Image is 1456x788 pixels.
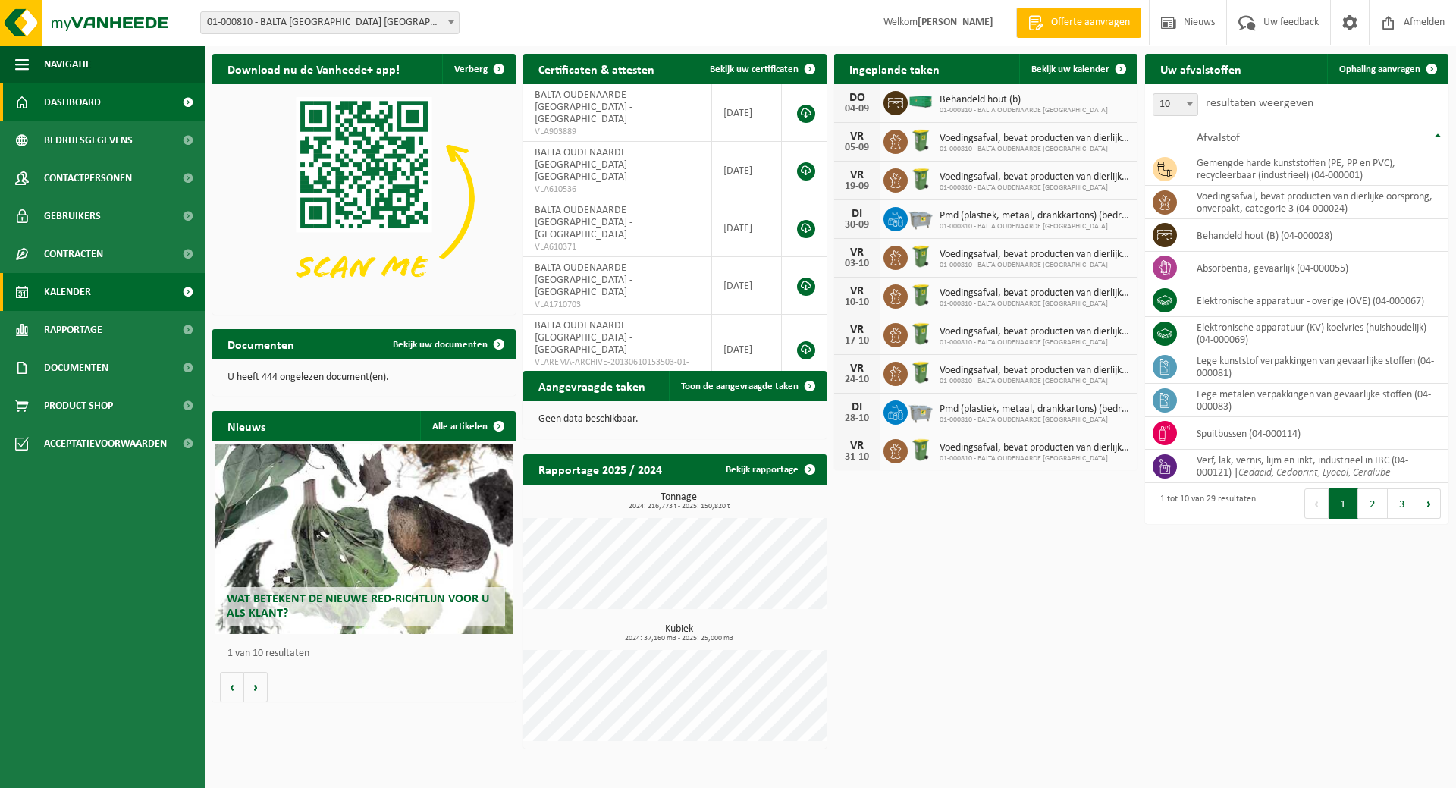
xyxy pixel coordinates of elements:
a: Alle artikelen [420,411,514,441]
button: Volgende [244,672,268,702]
p: Geen data beschikbaar. [538,414,811,425]
td: gemengde harde kunststoffen (PE, PP en PVC), recycleerbaar (industrieel) (04-000001) [1185,152,1448,186]
p: U heeft 444 ongelezen document(en). [227,372,500,383]
img: WB-0240-HPE-GN-50 [908,282,934,308]
h2: Nieuws [212,411,281,441]
span: Voedingsafval, bevat producten van dierlijke oorsprong, onverpakt, categorie 3 [940,249,1130,261]
span: 01-000810 - BALTA OUDENAARDE [GEOGRAPHIC_DATA] [940,106,1108,115]
span: Contactpersonen [44,159,132,197]
i: Cedacid, Cedoprint, Lyocol, Ceralube [1238,467,1391,479]
div: VR [842,246,872,259]
h2: Ingeplande taken [834,54,955,83]
span: BALTA OUDENAARDE [GEOGRAPHIC_DATA] - [GEOGRAPHIC_DATA] [535,320,632,356]
a: Bekijk uw documenten [381,329,514,359]
span: Contracten [44,235,103,273]
span: BALTA OUDENAARDE [GEOGRAPHIC_DATA] - [GEOGRAPHIC_DATA] [535,205,632,240]
span: Bekijk uw documenten [393,340,488,350]
span: Voedingsafval, bevat producten van dierlijke oorsprong, onverpakt, categorie 3 [940,171,1130,184]
img: WB-2500-GAL-GY-01 [908,205,934,231]
span: Dashboard [44,83,101,121]
span: Afvalstof [1197,132,1240,144]
td: [DATE] [712,199,782,257]
img: Download de VHEPlus App [212,84,516,312]
span: 01-000810 - BALTA OUDENAARDE NV - OUDENAARDE [200,11,460,34]
h3: Kubiek [531,624,827,642]
div: 30-09 [842,220,872,231]
span: Bekijk uw kalender [1031,64,1109,74]
a: Bekijk rapportage [714,454,825,485]
span: 01-000810 - BALTA OUDENAARDE [GEOGRAPHIC_DATA] [940,416,1130,425]
a: Ophaling aanvragen [1327,54,1447,84]
img: WB-0240-HPE-GN-50 [908,359,934,385]
td: absorbentia, gevaarlijk (04-000055) [1185,252,1448,284]
div: DI [842,401,872,413]
span: Voedingsafval, bevat producten van dierlijke oorsprong, onverpakt, categorie 3 [940,326,1130,338]
button: Vorige [220,672,244,702]
h2: Uw afvalstoffen [1145,54,1257,83]
div: 24-10 [842,375,872,385]
span: Product Shop [44,387,113,425]
td: spuitbussen (04-000114) [1185,417,1448,450]
div: 10-10 [842,297,872,308]
td: elektronische apparatuur (KV) koelvries (huishoudelijk) (04-000069) [1185,317,1448,350]
div: 28-10 [842,413,872,424]
td: behandeld hout (B) (04-000028) [1185,219,1448,252]
div: 19-09 [842,181,872,192]
span: BALTA OUDENAARDE [GEOGRAPHIC_DATA] - [GEOGRAPHIC_DATA] [535,89,632,125]
div: VR [842,285,872,297]
h2: Rapportage 2025 / 2024 [523,454,677,484]
td: voedingsafval, bevat producten van dierlijke oorsprong, onverpakt, categorie 3 (04-000024) [1185,186,1448,219]
button: Verberg [442,54,514,84]
div: VR [842,169,872,181]
p: 1 van 10 resultaten [227,648,508,659]
span: Ophaling aanvragen [1339,64,1420,74]
span: VLA903889 [535,126,700,138]
div: VR [842,363,872,375]
h2: Aangevraagde taken [523,371,661,400]
span: 01-000810 - BALTA OUDENAARDE [GEOGRAPHIC_DATA] [940,338,1130,347]
span: Wat betekent de nieuwe RED-richtlijn voor u als klant? [227,593,489,620]
strong: [PERSON_NAME] [918,17,993,28]
span: Documenten [44,349,108,387]
h2: Documenten [212,329,309,359]
td: lege metalen verpakkingen van gevaarlijke stoffen (04-000083) [1185,384,1448,417]
span: VLA1710703 [535,299,700,311]
span: Rapportage [44,311,102,349]
span: 01-000810 - BALTA OUDENAARDE NV - OUDENAARDE [201,12,459,33]
div: 03-10 [842,259,872,269]
span: VLA610371 [535,241,700,253]
td: [DATE] [712,315,782,385]
h2: Download nu de Vanheede+ app! [212,54,415,83]
span: 01-000810 - BALTA OUDENAARDE [GEOGRAPHIC_DATA] [940,222,1130,231]
span: 01-000810 - BALTA OUDENAARDE [GEOGRAPHIC_DATA] [940,145,1130,154]
img: WB-0240-HPE-GN-50 [908,243,934,269]
div: 05-09 [842,143,872,153]
div: DI [842,208,872,220]
a: Toon de aangevraagde taken [669,371,825,401]
img: HK-XC-40-GN-00 [908,95,934,108]
span: Bedrijfsgegevens [44,121,133,159]
img: WB-2500-GAL-GY-01 [908,398,934,424]
span: 01-000810 - BALTA OUDENAARDE [GEOGRAPHIC_DATA] [940,377,1130,386]
span: Voedingsafval, bevat producten van dierlijke oorsprong, onverpakt, categorie 3 [940,287,1130,300]
span: 10 [1153,93,1198,116]
span: 01-000810 - BALTA OUDENAARDE [GEOGRAPHIC_DATA] [940,300,1130,309]
img: WB-0240-HPE-GN-50 [908,321,934,347]
span: VLA610536 [535,184,700,196]
span: Voedingsafval, bevat producten van dierlijke oorsprong, onverpakt, categorie 3 [940,133,1130,145]
span: Gebruikers [44,197,101,235]
td: lege kunststof verpakkingen van gevaarlijke stoffen (04-000081) [1185,350,1448,384]
td: verf, lak, vernis, lijm en inkt, industrieel in IBC (04-000121) | [1185,450,1448,483]
span: Offerte aanvragen [1047,15,1134,30]
a: Bekijk uw kalender [1019,54,1136,84]
div: 1 tot 10 van 29 resultaten [1153,487,1256,520]
span: Verberg [454,64,488,74]
div: 17-10 [842,336,872,347]
span: 10 [1153,94,1197,115]
span: 2024: 216,773 t - 2025: 150,820 t [531,503,827,510]
td: [DATE] [712,257,782,315]
div: VR [842,440,872,452]
span: Voedingsafval, bevat producten van dierlijke oorsprong, onverpakt, categorie 3 [940,365,1130,377]
span: 01-000810 - BALTA OUDENAARDE [GEOGRAPHIC_DATA] [940,261,1130,270]
span: VLAREMA-ARCHIVE-20130610153503-01-000810 [535,356,700,381]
